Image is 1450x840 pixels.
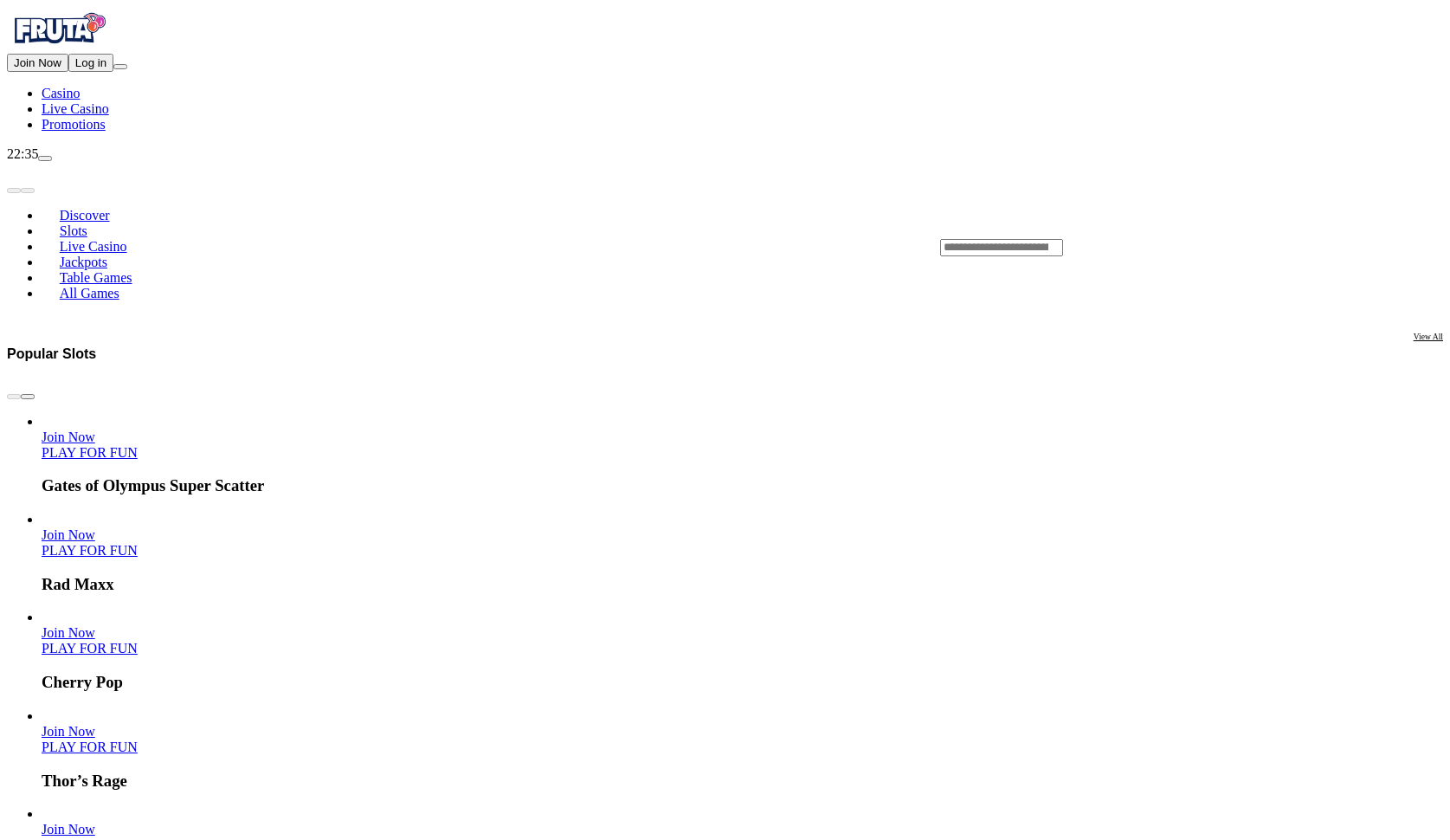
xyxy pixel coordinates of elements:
span: Join Now [42,724,95,739]
a: All Games [42,281,137,307]
article: Gates of Olympus Super Scatter [42,414,1443,496]
a: Jackpots [42,249,126,275]
span: Log in [75,56,106,69]
button: prev slide [7,394,21,399]
a: Rad Maxx [42,527,95,542]
span: Join Now [42,430,95,444]
a: Thor’s Rage [42,724,95,739]
header: Lobby [7,162,1443,332]
h3: Gates of Olympus Super Scatter [42,476,1443,495]
button: Join Now [7,54,68,72]
a: diamond iconCasino [42,86,80,100]
a: Rad Maxx [42,543,138,558]
a: gift-inverted iconPromotions [42,117,106,132]
nav: Primary [7,7,1443,132]
span: View All [1414,332,1443,341]
span: 22:35 [7,146,38,161]
button: prev slide [7,188,21,193]
a: Cherry Pop [42,641,138,656]
a: Gates of Olympus Super Scatter [42,430,95,444]
a: Fruta [7,38,111,53]
h3: Popular Slots [7,346,96,362]
h3: Cherry Pop [42,673,1443,692]
span: Discover [53,208,117,223]
a: Cherry Pop [42,625,95,640]
a: Discover [42,203,127,229]
a: Live Casino [42,234,145,260]
a: View All [1414,332,1443,376]
a: Table Games [42,265,150,291]
nav: Lobby [7,178,905,315]
button: next slide [21,394,35,399]
span: Join Now [42,822,95,837]
input: Search [940,239,1063,256]
span: Promotions [42,117,106,132]
article: Thor’s Rage [42,708,1443,791]
button: Log in [68,54,113,72]
span: Jackpots [53,255,114,269]
span: Live Casino [42,101,109,116]
span: Join Now [42,625,95,640]
img: Fruta [7,7,111,50]
h3: Thor’s Rage [42,772,1443,791]
span: Casino [42,86,80,100]
a: Gates of Olympus Super Scatter [42,445,138,460]
button: menu [113,64,127,69]
article: Rad Maxx [42,512,1443,594]
span: Join Now [42,527,95,542]
span: Live Casino [53,239,134,254]
span: Table Games [53,270,139,285]
h3: Rad Maxx [42,575,1443,594]
button: live-chat [38,156,52,161]
a: poker-chip iconLive Casino [42,101,109,116]
span: Slots [53,223,94,238]
span: Join Now [14,56,61,69]
span: All Games [53,286,126,300]
a: Thor’s Rage [42,740,138,754]
article: Cherry Pop [42,610,1443,692]
a: Slots [42,218,106,244]
a: Big Bass Bonanza [42,822,95,837]
button: next slide [21,188,35,193]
